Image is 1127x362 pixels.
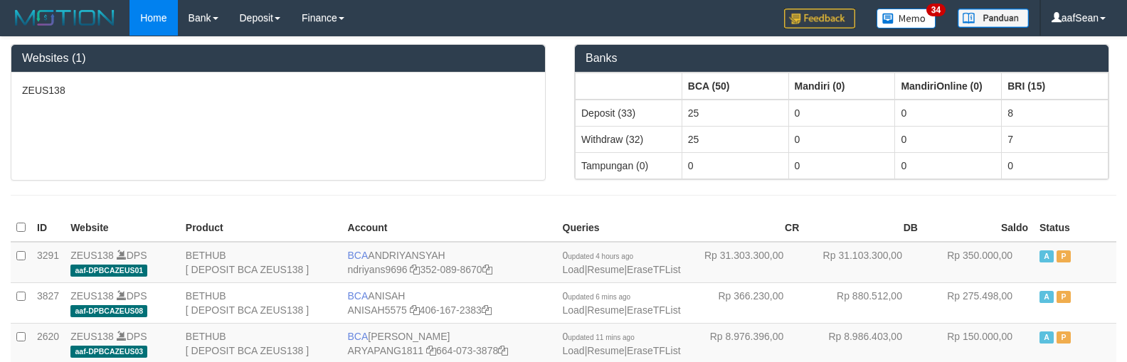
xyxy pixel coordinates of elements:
[482,264,492,275] a: Copy 3520898670 to clipboard
[342,282,557,323] td: ANISAH 406-167-2383
[576,73,682,100] th: Group: activate to sort column ascending
[31,214,65,242] th: ID
[627,264,680,275] a: EraseTFList
[587,345,624,356] a: Resume
[687,242,805,283] td: Rp 31.303.300,00
[180,214,342,242] th: Product
[788,100,895,127] td: 0
[784,9,855,28] img: Feedback.jpg
[682,152,788,179] td: 0
[587,264,624,275] a: Resume
[1039,291,1054,303] span: Active
[805,242,924,283] td: Rp 31.103.300,00
[682,73,788,100] th: Group: activate to sort column ascending
[70,290,114,302] a: ZEUS138
[895,126,1002,152] td: 0
[958,9,1029,28] img: panduan.png
[22,83,534,97] p: ZEUS138
[586,52,1098,65] h3: Banks
[576,100,682,127] td: Deposit (33)
[348,264,408,275] a: ndriyans9696
[70,331,114,342] a: ZEUS138
[1039,331,1054,344] span: Active
[788,152,895,179] td: 0
[563,250,634,261] span: 0
[70,250,114,261] a: ZEUS138
[1034,214,1116,242] th: Status
[587,304,624,316] a: Resume
[895,152,1002,179] td: 0
[563,290,631,302] span: 0
[926,4,946,16] span: 34
[682,126,788,152] td: 25
[1002,100,1109,127] td: 8
[180,242,342,283] td: BETHUB [ DEPOSIT BCA ZEUS138 ]
[348,331,369,342] span: BCA
[70,265,147,277] span: aaf-DPBCAZEUS01
[627,304,680,316] a: EraseTFList
[563,290,681,316] span: | |
[410,304,420,316] a: Copy ANISAH5575 to clipboard
[563,264,585,275] a: Load
[563,331,635,342] span: 0
[805,282,924,323] td: Rp 880.512,00
[65,282,180,323] td: DPS
[1039,250,1054,262] span: Active
[342,214,557,242] th: Account
[348,304,407,316] a: ANISAH5575
[1057,250,1071,262] span: Paused
[805,214,924,242] th: DB
[70,346,147,358] span: aaf-DPBCAZEUS03
[568,334,634,341] span: updated 11 mins ago
[348,290,369,302] span: BCA
[563,250,681,275] span: | |
[788,73,895,100] th: Group: activate to sort column ascending
[65,242,180,283] td: DPS
[426,345,436,356] a: Copy ARYAPANG1811 to clipboard
[1057,331,1071,344] span: Paused
[348,250,369,261] span: BCA
[568,293,630,301] span: updated 6 mins ago
[410,264,420,275] a: Copy ndriyans9696 to clipboard
[627,345,680,356] a: EraseTFList
[563,304,585,316] a: Load
[11,7,119,28] img: MOTION_logo.png
[563,345,585,356] a: Load
[576,126,682,152] td: Withdraw (32)
[687,282,805,323] td: Rp 366.230,00
[924,214,1034,242] th: Saldo
[31,282,65,323] td: 3827
[22,52,534,65] h3: Websites (1)
[1002,152,1109,179] td: 0
[895,73,1002,100] th: Group: activate to sort column ascending
[924,242,1034,283] td: Rp 350.000,00
[348,345,424,356] a: ARYAPANG1811
[1057,291,1071,303] span: Paused
[576,152,682,179] td: Tampungan (0)
[557,214,687,242] th: Queries
[568,252,633,260] span: updated 4 hours ago
[31,242,65,283] td: 3291
[1002,73,1109,100] th: Group: activate to sort column ascending
[65,214,180,242] th: Website
[877,9,936,28] img: Button%20Memo.svg
[895,100,1002,127] td: 0
[788,126,895,152] td: 0
[498,345,508,356] a: Copy 6640733878 to clipboard
[687,214,805,242] th: CR
[180,282,342,323] td: BETHUB [ DEPOSIT BCA ZEUS138 ]
[70,305,147,317] span: aaf-DPBCAZEUS08
[682,100,788,127] td: 25
[342,242,557,283] td: ANDRIYANSYAH 352-089-8670
[924,282,1034,323] td: Rp 275.498,00
[1002,126,1109,152] td: 7
[482,304,492,316] a: Copy 4061672383 to clipboard
[563,331,681,356] span: | |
